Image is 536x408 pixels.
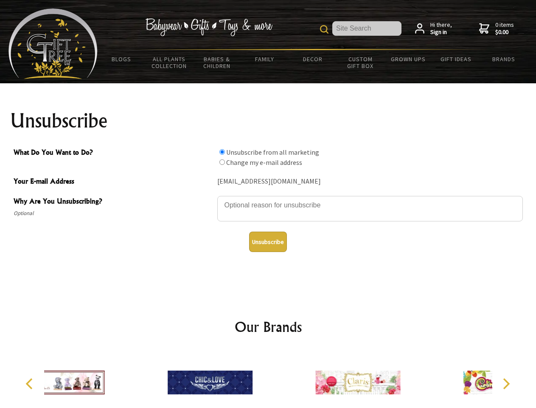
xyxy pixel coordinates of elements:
[337,50,384,75] a: Custom Gift Box
[480,50,528,68] a: Brands
[384,50,432,68] a: Grown Ups
[289,50,337,68] a: Decor
[193,50,241,75] a: Babies & Children
[432,50,480,68] a: Gift Ideas
[14,147,213,159] span: What Do You Want to Do?
[217,175,523,188] div: [EMAIL_ADDRESS][DOMAIN_NAME]
[14,196,213,208] span: Why Are You Unsubscribing?
[10,110,526,131] h1: Unsubscribe
[226,158,302,167] label: Change my e-mail address
[8,8,98,79] img: Babyware - Gifts - Toys and more...
[495,28,514,36] strong: $0.00
[415,21,452,36] a: Hi there,Sign in
[217,196,523,221] textarea: Why Are You Unsubscribing?
[219,159,225,165] input: What Do You Want to Do?
[495,21,514,36] span: 0 items
[145,18,272,36] img: Babywear - Gifts - Toys & more
[21,374,40,393] button: Previous
[14,208,213,218] span: Optional
[430,28,452,36] strong: Sign in
[219,149,225,155] input: What Do You Want to Do?
[430,21,452,36] span: Hi there,
[332,21,401,36] input: Site Search
[98,50,146,68] a: BLOGS
[320,25,328,34] img: product search
[249,232,287,252] button: Unsubscribe
[497,374,515,393] button: Next
[479,21,514,36] a: 0 items$0.00
[241,50,289,68] a: Family
[146,50,194,75] a: All Plants Collection
[14,176,213,188] span: Your E-mail Address
[226,148,319,156] label: Unsubscribe from all marketing
[17,317,519,337] h2: Our Brands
